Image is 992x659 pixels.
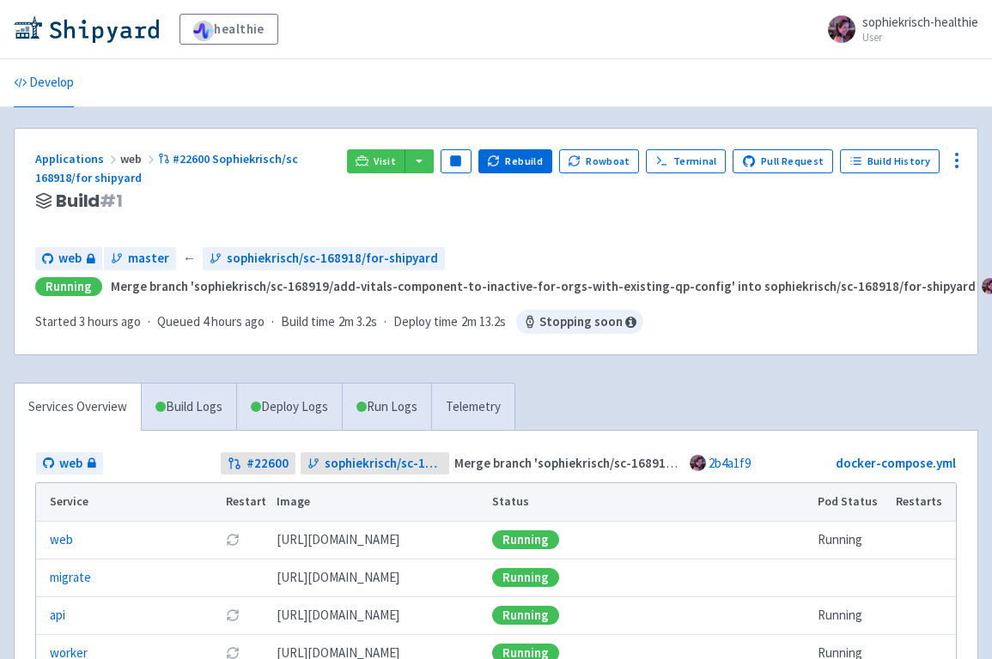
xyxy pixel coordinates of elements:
a: Services Overview [15,384,141,431]
span: ← [183,249,196,269]
a: docker-compose.yml [836,455,956,471]
span: # 1 [100,189,123,213]
div: Running [492,568,559,587]
strong: # 22600 [246,454,289,474]
a: api [50,606,65,626]
a: Applications [35,151,120,166]
span: [DOMAIN_NAME][URL] [277,530,399,550]
th: Service [36,483,220,521]
a: web [50,530,73,550]
span: [DOMAIN_NAME][URL] [277,606,399,626]
span: 2m 13.2s [461,312,506,332]
button: Restart pod [226,533,240,547]
span: master [128,249,169,269]
a: Build History [840,149,940,173]
a: web [36,452,103,475]
th: Pod Status [812,483,891,521]
span: sophiekrisch-healthie [862,14,978,30]
time: 4 hours ago [203,313,265,329]
a: Develop [14,59,74,107]
th: Restarts [891,483,956,521]
span: web [59,454,82,474]
td: Running [812,521,891,559]
button: Rebuild [478,149,552,173]
div: Running [35,277,102,297]
span: Started [35,313,141,329]
a: migrate [50,568,91,588]
td: Running [812,596,891,634]
a: #22600 [221,452,295,475]
span: web [58,249,82,269]
div: · · · [35,310,643,334]
div: Running [492,606,559,625]
th: Image [271,483,487,521]
span: Deploy time [393,312,458,332]
a: #22600 Sophiekrisch/sc 168918/for shipyard [35,151,298,186]
span: web [120,151,158,166]
a: Visit [347,149,405,173]
span: Build time [281,312,335,332]
th: Status [487,483,812,521]
button: Restart pod [226,608,240,622]
span: Queued [157,313,265,329]
img: Shipyard logo [14,15,159,43]
span: Stopping soon [516,310,643,334]
a: sophiekrisch-healthie User [818,15,978,43]
span: Visit [374,154,396,168]
a: Run Logs [342,384,431,431]
a: sophiekrisch/sc-168918/for-shipyard [301,452,449,475]
button: Pause [441,149,472,173]
a: web [35,247,102,270]
a: Build Logs [142,384,236,431]
a: Pull Request [733,149,833,173]
strong: Merge branch 'sophiekrisch/sc-168919/add-vitals-component-to-inactive-for-orgs-with-existing-qp-c... [111,278,976,294]
a: healthie [180,14,278,45]
span: sophiekrisch/sc-168918/for-shipyard [325,454,442,474]
a: sophiekrisch/sc-168918/for-shipyard [203,247,445,270]
a: Terminal [646,149,726,173]
time: 3 hours ago [79,313,141,329]
th: Restart [220,483,271,521]
span: [DOMAIN_NAME][URL] [277,568,399,588]
a: Telemetry [431,384,514,431]
span: sophiekrisch/sc-168918/for-shipyard [227,249,438,269]
div: Running [492,530,559,549]
span: Build [56,191,123,211]
button: Rowboat [559,149,640,173]
a: master [104,247,176,270]
small: User [862,32,978,43]
a: Deploy Logs [236,384,342,431]
span: 2m 3.2s [338,312,377,332]
a: 2b4a1f9 [709,455,751,471]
